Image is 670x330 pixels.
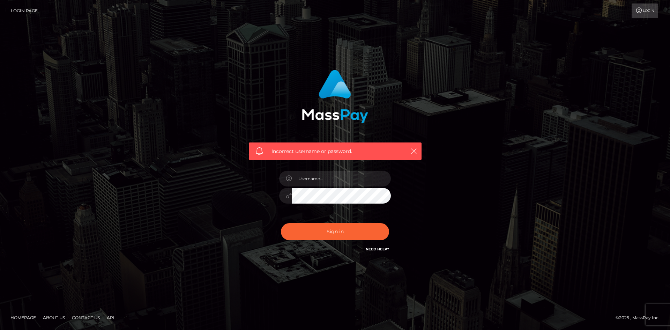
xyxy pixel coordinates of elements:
[632,3,658,18] a: Login
[302,70,368,123] img: MassPay Login
[366,247,389,251] a: Need Help?
[616,314,665,322] div: © 2025 , MassPay Inc.
[40,312,68,323] a: About Us
[281,223,389,240] button: Sign in
[292,171,391,186] input: Username...
[69,312,103,323] a: Contact Us
[271,148,399,155] span: Incorrect username or password.
[11,3,38,18] a: Login Page
[104,312,117,323] a: API
[8,312,39,323] a: Homepage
